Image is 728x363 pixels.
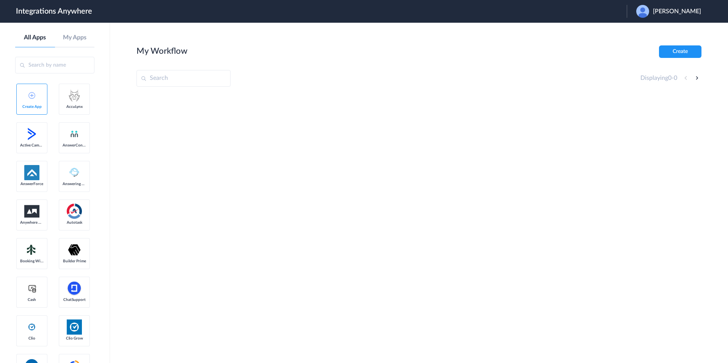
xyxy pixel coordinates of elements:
[63,298,86,302] span: ChatSupport
[67,204,82,219] img: autotask.png
[27,322,36,332] img: clio-logo.svg
[20,182,44,186] span: AnswerForce
[67,281,82,296] img: chatsupport-icon.svg
[653,8,701,15] span: [PERSON_NAME]
[659,45,701,58] button: Create
[20,259,44,263] span: Booking Widget
[24,243,39,257] img: Setmore_Logo.svg
[28,92,35,99] img: add-icon.svg
[674,75,677,81] span: 0
[63,104,86,109] span: AccuLynx
[15,57,94,73] input: Search by name
[640,75,677,82] h4: Displaying -
[24,165,39,180] img: af-app-logo.svg
[668,75,672,81] span: 0
[15,34,55,41] a: All Apps
[24,126,39,142] img: active-campaign-logo.svg
[20,143,44,148] span: Active Campaign
[20,104,44,109] span: Create App
[70,129,79,139] img: answerconnect-logo.svg
[27,284,37,293] img: cash-logo.svg
[67,319,82,335] img: Clio.jpg
[20,336,44,341] span: Clio
[67,242,82,257] img: builder-prime-logo.svg
[24,205,39,218] img: aww.png
[63,220,86,225] span: Autotask
[63,336,86,341] span: Clio Grow
[63,182,86,186] span: Answering Service
[63,143,86,148] span: AnswerConnect
[136,70,231,87] input: Search
[20,220,44,225] span: Anywhere Works
[67,88,82,103] img: acculynx-logo.svg
[67,165,82,180] img: Answering_service.png
[20,298,44,302] span: Cash
[63,259,86,263] span: Builder Prime
[55,34,95,41] a: My Apps
[136,46,187,56] h2: My Workflow
[16,7,92,16] h1: Integrations Anywhere
[636,5,649,18] img: user.png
